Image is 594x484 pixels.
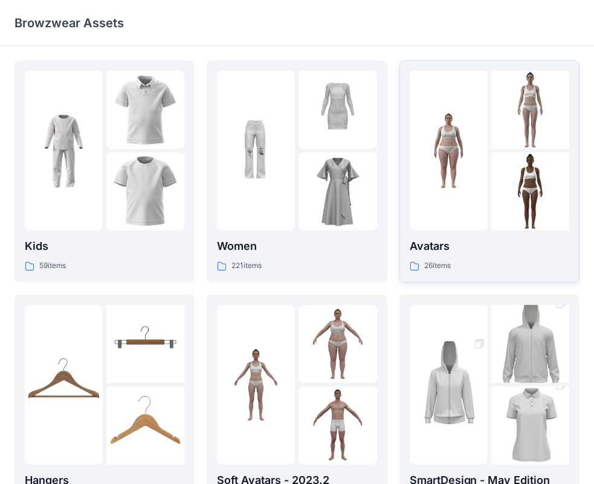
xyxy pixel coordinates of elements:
a: folder 1folder 2folder 3Kids59items [15,60,195,283]
img: folder 2 [491,286,569,403]
p: Kids [25,238,184,255]
p: Browzwear Assets [15,15,124,31]
img: folder 2 [106,71,184,149]
img: folder 3 [491,152,569,231]
a: folder 1folder 2folder 3Avatars26items [399,60,579,283]
p: 221 items [231,260,262,272]
img: folder 2 [299,305,376,383]
img: folder 1 [410,112,488,190]
p: Women [217,238,376,255]
img: folder 2 [491,71,569,149]
img: folder 1 [217,345,295,423]
img: folder 3 [106,152,184,231]
p: 59 items [39,260,66,272]
img: folder 3 [299,152,376,231]
a: folder 1folder 2folder 3Women221items [207,60,387,283]
img: folder 1 [25,345,103,423]
img: folder 1 [217,112,295,190]
img: folder 3 [299,387,376,465]
img: folder 1 [410,326,488,443]
img: folder 3 [106,387,184,465]
img: folder 1 [25,112,103,190]
img: folder 2 [106,305,184,383]
p: 26 items [424,260,451,272]
img: folder 2 [299,71,376,149]
p: Avatars [410,238,569,255]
